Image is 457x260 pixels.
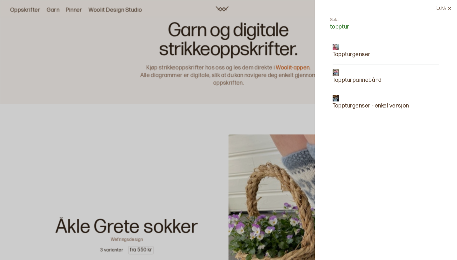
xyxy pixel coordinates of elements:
p: Toppturpannebånd [333,76,382,85]
a: Toppturgenser - enkel versjonToppturgenser - enkel versjon [333,95,409,110]
a: ToppturpannebåndToppturpannebånd [333,69,382,85]
img: Toppturgenser - enkel versjon [333,95,339,101]
label: Søk... [330,17,340,23]
p: Toppturgenser - enkel versjon [333,101,409,110]
img: Toppturgenser [333,44,339,50]
p: Toppturgenser [333,50,371,59]
img: Toppturpannebånd [333,69,339,76]
a: ToppturgenserToppturgenser [333,44,371,59]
